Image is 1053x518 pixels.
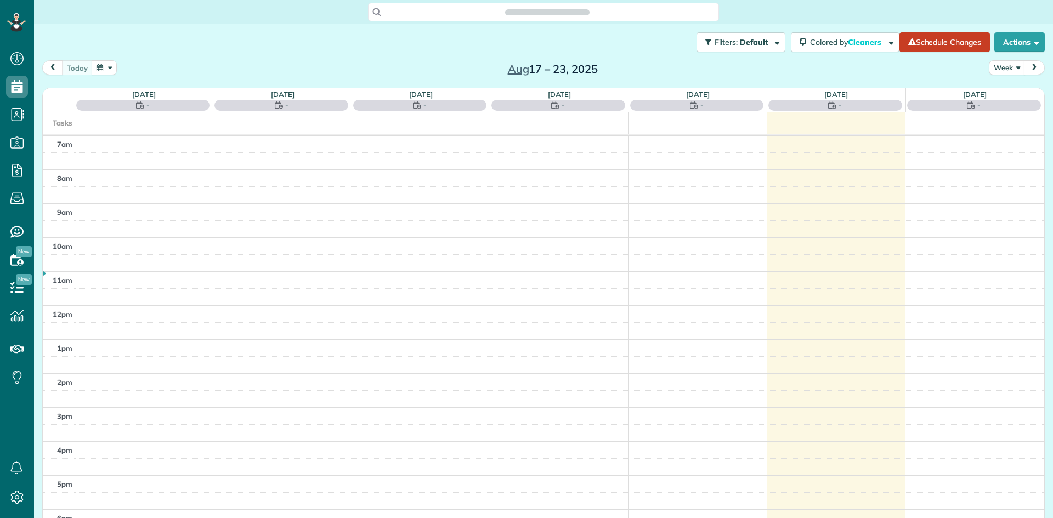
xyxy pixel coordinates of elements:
span: Search ZenMaid… [516,7,578,18]
span: - [285,100,288,111]
button: Week [989,60,1025,75]
button: next [1024,60,1045,75]
h2: 17 – 23, 2025 [484,63,621,75]
span: 11am [53,276,72,284]
span: Aug [508,62,529,76]
button: Actions [994,32,1045,52]
a: [DATE] [132,90,156,99]
a: [DATE] [548,90,571,99]
a: [DATE] [963,90,987,99]
span: 2pm [57,378,72,386]
button: Colored byCleaners [791,32,899,52]
span: - [977,100,981,111]
span: Cleaners [848,37,883,47]
a: [DATE] [824,90,848,99]
button: Filters: Default [697,32,785,52]
span: - [839,100,842,111]
span: 4pm [57,446,72,454]
a: [DATE] [409,90,433,99]
span: 9am [57,208,72,217]
span: Colored by [810,37,885,47]
span: - [562,100,565,111]
span: 7am [57,140,72,149]
span: 10am [53,242,72,251]
span: - [146,100,150,111]
a: Schedule Changes [899,32,990,52]
span: New [16,274,32,285]
span: Default [740,37,769,47]
button: prev [42,60,63,75]
span: 3pm [57,412,72,420]
span: 8am [57,174,72,183]
span: 5pm [57,480,72,488]
span: New [16,246,32,257]
span: Tasks [53,118,72,127]
a: [DATE] [686,90,710,99]
span: Filters: [715,37,738,47]
span: - [423,100,427,111]
button: today [62,60,93,75]
a: [DATE] [271,90,295,99]
span: 12pm [53,310,72,318]
span: - [700,100,704,111]
a: Filters: Default [691,32,785,52]
span: 1pm [57,344,72,352]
